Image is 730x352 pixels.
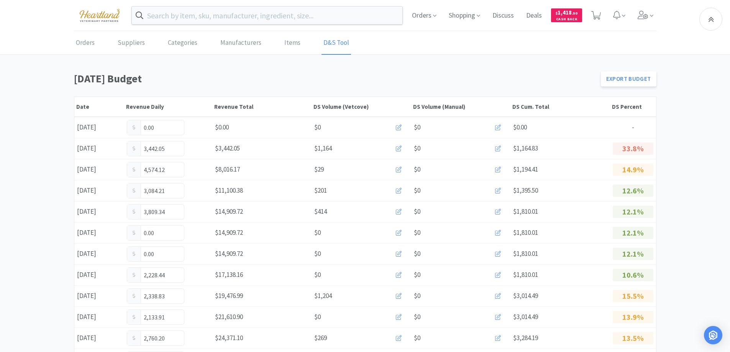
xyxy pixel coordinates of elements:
[572,11,577,16] span: . 50
[414,249,420,259] span: $0
[314,164,324,175] span: $29
[215,291,243,300] span: $19,476.99
[513,144,538,152] span: $1,164.83
[613,290,653,302] p: 15.5%
[74,70,596,87] h1: [DATE] Budget
[215,334,243,342] span: $24,371.10
[556,17,577,22] span: Cash Back
[314,206,327,217] span: $414
[414,122,420,133] span: $0
[513,313,538,321] span: $3,014.49
[74,267,124,283] div: [DATE]
[76,103,122,110] div: Date
[414,270,420,280] span: $0
[322,31,351,55] a: D&S Tool
[513,165,538,174] span: $1,194.41
[601,71,656,87] a: Export Budget
[215,270,243,279] span: $17,138.16
[74,141,124,156] div: [DATE]
[215,123,229,131] span: $0.00
[489,12,517,19] a: Discuss
[513,270,538,279] span: $1,810.01
[74,183,124,198] div: [DATE]
[314,291,332,301] span: $1,204
[74,31,97,55] a: Orders
[613,164,653,176] p: 14.9%
[413,103,509,110] div: DS Volume (Manual)
[215,207,243,216] span: $14,909.72
[613,332,653,344] p: 13.5%
[314,228,321,238] span: $0
[74,120,124,135] div: [DATE]
[132,7,403,24] input: Search by item, sku, manufacturer, ingredient, size...
[314,143,332,154] span: $1,164
[282,31,302,55] a: Items
[512,103,608,110] div: DS Cum. Total
[613,185,653,197] p: 12.6%
[513,334,538,342] span: $3,284.19
[314,312,321,322] span: $0
[551,5,582,26] a: $1,418.50Cash Back
[215,165,240,174] span: $8,016.17
[314,270,321,280] span: $0
[513,228,538,237] span: $1,810.01
[613,227,653,239] p: 12.1%
[414,291,420,301] span: $0
[215,249,243,258] span: $14,909.72
[414,185,420,196] span: $0
[215,144,240,152] span: $3,442.05
[414,312,420,322] span: $0
[126,103,210,110] div: Revenue Daily
[523,12,545,19] a: Deals
[513,291,538,300] span: $3,014.49
[314,333,327,343] span: $269
[314,185,327,196] span: $201
[215,313,243,321] span: $21,610.90
[613,311,653,323] p: 13.9%
[613,269,653,281] p: 10.6%
[613,248,653,260] p: 12.1%
[166,31,199,55] a: Categories
[414,228,420,238] span: $0
[704,326,722,344] div: Open Intercom Messenger
[74,288,124,304] div: [DATE]
[74,5,125,26] img: cad7bdf275c640399d9c6e0c56f98fd2_10.png
[313,103,409,110] div: DS Volume (Vetcove)
[74,309,124,325] div: [DATE]
[613,206,653,218] p: 12.1%
[556,11,558,16] span: $
[215,186,243,195] span: $11,100.38
[214,103,310,110] div: Revenue Total
[314,249,321,259] span: $0
[513,207,538,216] span: $1,810.01
[513,123,527,131] span: $0.00
[74,162,124,177] div: [DATE]
[513,249,538,258] span: $1,810.01
[513,186,538,195] span: $1,395.50
[215,228,243,237] span: $14,909.72
[74,330,124,346] div: [DATE]
[218,31,263,55] a: Manufacturers
[613,142,653,155] p: 33.8%
[74,246,124,262] div: [DATE]
[116,31,147,55] a: Suppliers
[314,122,321,133] span: $0
[612,103,654,110] div: DS Percent
[414,164,420,175] span: $0
[613,122,653,133] p: -
[414,206,420,217] span: $0
[414,143,420,154] span: $0
[556,9,577,16] span: 1,418
[74,204,124,219] div: [DATE]
[414,333,420,343] span: $0
[74,225,124,241] div: [DATE]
